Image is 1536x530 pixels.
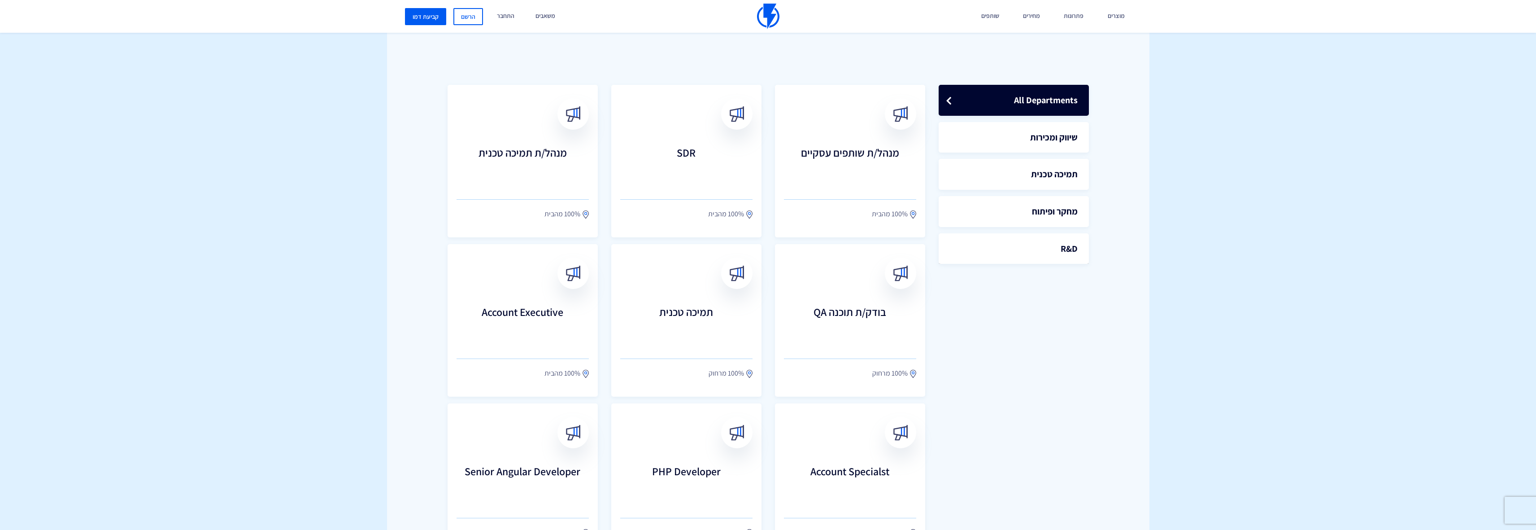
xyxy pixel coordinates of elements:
img: location.svg [910,369,916,378]
h3: PHP Developer [620,465,753,501]
img: broadcast.svg [729,425,744,441]
h3: מנהל/ת שותפים עסקיים [784,147,916,183]
img: location.svg [583,369,589,378]
img: location.svg [746,210,753,219]
h3: Account Specialst [784,465,916,501]
img: broadcast.svg [565,266,581,281]
span: 100% מהבית [872,209,908,219]
img: location.svg [910,210,916,219]
span: 100% מהבית [708,209,744,219]
img: broadcast.svg [729,266,744,281]
a: תמיכה טכנית [939,159,1089,190]
img: location.svg [746,369,753,378]
h3: SDR [620,147,753,183]
a: Account Executive 100% מהבית [448,244,598,397]
img: location.svg [583,210,589,219]
a: R&D [939,233,1089,264]
a: הרשם [453,8,483,25]
img: broadcast.svg [892,266,908,281]
a: תמיכה טכנית 100% מרחוק [611,244,761,397]
h3: Senior Angular Developer [457,465,589,501]
a: בודק/ת תוכנה QA 100% מרחוק [775,244,925,397]
img: broadcast.svg [565,425,581,441]
a: מנהל/ת שותפים עסקיים 100% מהבית [775,85,925,237]
a: SDR 100% מהבית [611,85,761,237]
span: 100% מהבית [544,368,580,379]
img: broadcast.svg [892,106,908,122]
a: שיווק ומכירות [939,122,1089,153]
h3: מנהל/ת תמיכה טכנית [457,147,589,183]
span: 100% מרחוק [872,368,908,379]
h3: תמיכה טכנית [620,306,753,342]
a: מנהל/ת תמיכה טכנית 100% מהבית [448,85,598,237]
img: broadcast.svg [892,425,908,441]
h3: Account Executive [457,306,589,342]
a: קביעת דמו [405,8,446,25]
img: broadcast.svg [729,106,744,122]
a: מחקר ופיתוח [939,196,1089,227]
span: 100% מהבית [544,209,580,219]
h3: בודק/ת תוכנה QA [784,306,916,342]
a: All Departments [939,85,1089,116]
img: broadcast.svg [565,106,581,122]
span: 100% מרחוק [709,368,744,379]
